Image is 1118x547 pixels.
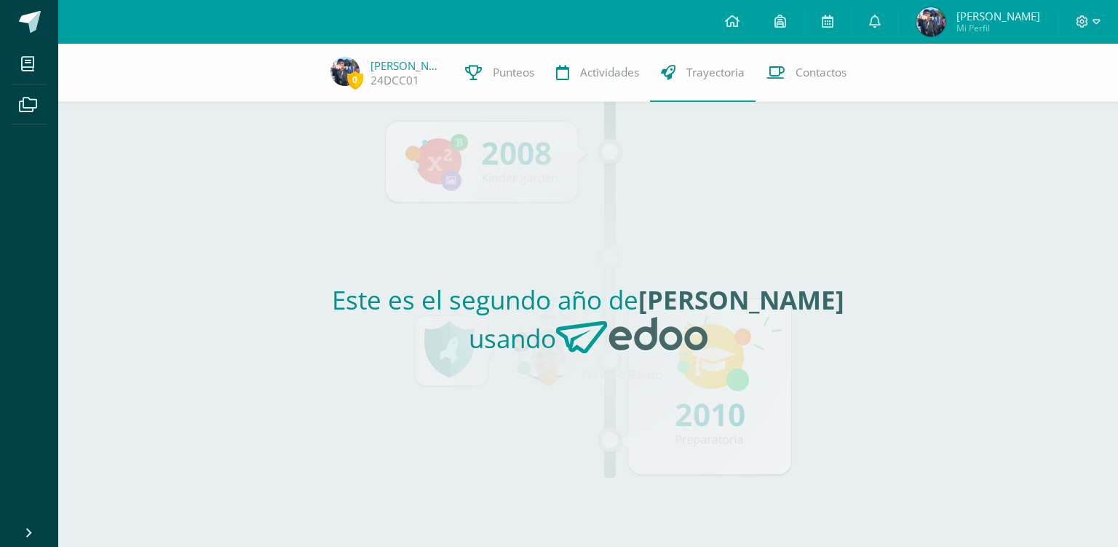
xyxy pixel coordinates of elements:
[650,44,756,102] a: Trayectoria
[756,44,857,102] a: Contactos
[493,65,534,80] span: Punteos
[796,65,847,80] span: Contactos
[259,283,918,366] h2: Este es el segundo año de usando
[956,9,1040,23] span: [PERSON_NAME]
[370,73,419,88] a: 24DCC01
[454,44,545,102] a: Punteos
[545,44,650,102] a: Actividades
[956,22,1040,34] span: Mi Perfil
[580,65,639,80] span: Actividades
[638,283,844,317] strong: [PERSON_NAME]
[916,7,945,36] img: b6b365b4af654ad970a780ec0721cded.png
[370,58,443,73] a: [PERSON_NAME]
[330,57,360,86] img: b6b365b4af654ad970a780ec0721cded.png
[556,317,707,355] img: Edoo
[347,71,363,89] span: 0
[686,65,745,80] span: Trayectoria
